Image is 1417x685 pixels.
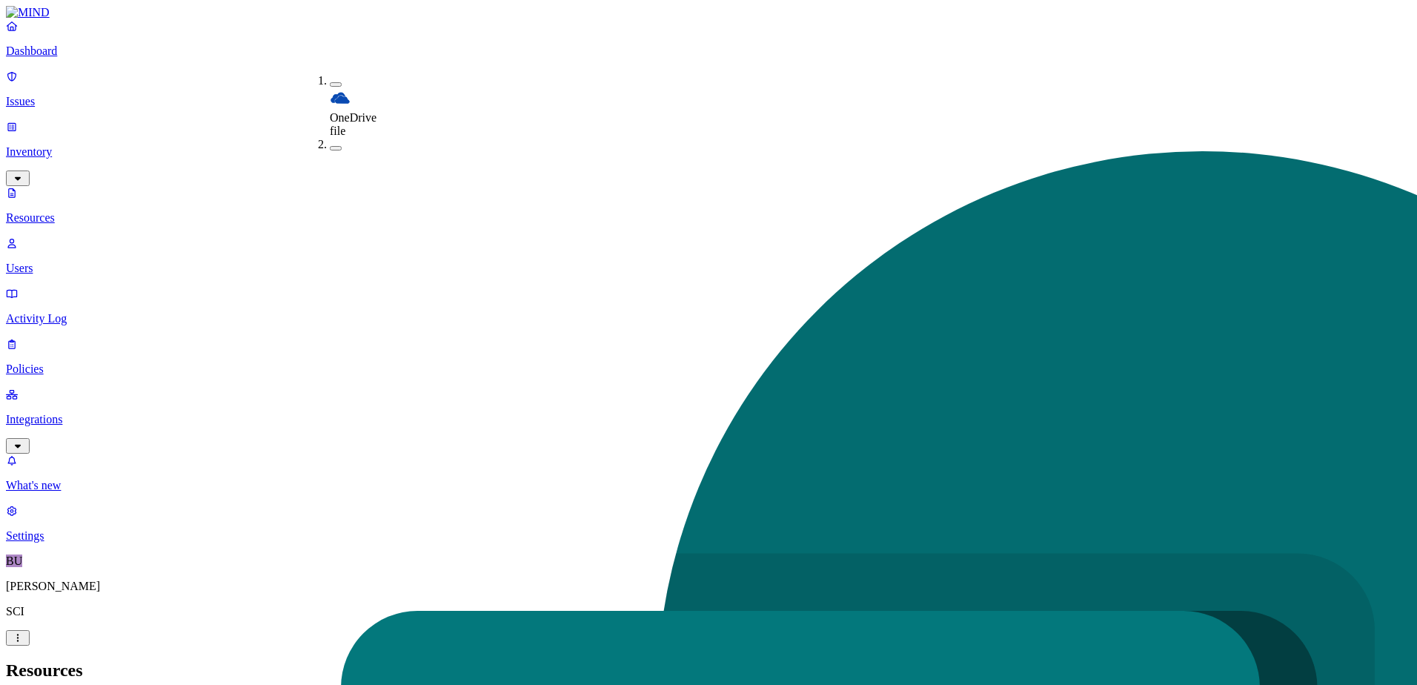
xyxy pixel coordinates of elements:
p: Activity Log [6,312,1411,325]
span: OneDrive file [330,111,376,137]
p: Dashboard [6,44,1411,58]
a: Dashboard [6,19,1411,58]
a: Inventory [6,120,1411,184]
a: MIND [6,6,1411,19]
a: Users [6,236,1411,275]
p: Users [6,262,1411,275]
img: onedrive [330,87,351,108]
span: BU [6,555,22,567]
h2: Resources [6,661,1411,681]
p: Policies [6,363,1411,376]
p: [PERSON_NAME] [6,580,1411,593]
a: Activity Log [6,287,1411,325]
p: What's new [6,479,1411,492]
p: Resources [6,211,1411,225]
a: Policies [6,337,1411,376]
a: What's new [6,454,1411,492]
img: MIND [6,6,50,19]
p: Integrations [6,413,1411,426]
p: SCI [6,605,1411,618]
a: Settings [6,504,1411,543]
a: Resources [6,186,1411,225]
p: Settings [6,529,1411,543]
p: Inventory [6,145,1411,159]
p: Issues [6,95,1411,108]
a: Issues [6,70,1411,108]
a: Integrations [6,388,1411,451]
